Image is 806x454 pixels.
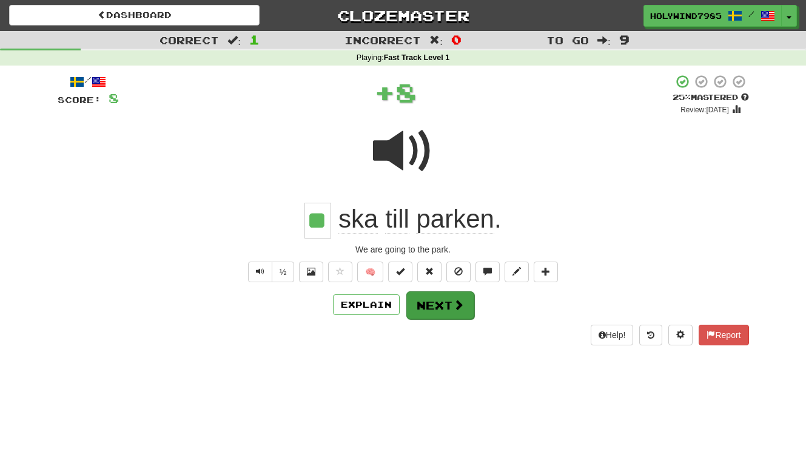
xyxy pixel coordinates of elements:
button: Set this sentence to 100% Mastered (alt+m) [388,262,412,282]
strong: Fast Track Level 1 [384,53,450,62]
span: parken [416,205,494,234]
span: HolyWind7985 [650,10,722,21]
span: 1 [249,32,260,47]
button: Explain [333,294,400,315]
div: Text-to-speech controls [246,262,295,282]
button: Play sentence audio (ctl+space) [248,262,272,282]
span: Incorrect [344,34,421,46]
button: Discuss sentence (alt+u) [475,262,500,282]
span: To go [546,34,589,46]
span: : [429,35,443,46]
a: Clozemaster [278,5,528,26]
span: . [331,205,501,234]
button: Favorite sentence (alt+f) [328,262,352,282]
span: till [385,205,409,234]
button: Next [406,291,474,319]
span: 0 [451,32,462,47]
span: + [374,74,395,110]
button: ½ [272,262,295,282]
button: Add to collection (alt+a) [534,262,558,282]
span: Correct [160,34,219,46]
button: Round history (alt+y) [639,325,662,345]
span: : [227,35,241,46]
span: 9 [619,32,630,47]
button: Reset to 0% Mastered (alt+r) [417,262,442,282]
span: : [597,35,611,46]
button: Help! [591,325,634,345]
span: Score: [58,95,101,105]
small: Review: [DATE] [680,106,729,114]
span: / [748,10,754,18]
button: Show image (alt+x) [299,262,323,282]
button: 🧠 [357,262,383,282]
button: Edit sentence (alt+d) [505,262,529,282]
a: Dashboard [9,5,260,25]
div: / [58,74,119,89]
span: 8 [109,90,119,106]
div: We are going to the park. [58,243,749,256]
a: HolyWind7985 / [643,5,782,27]
span: ska [338,205,378,234]
button: Ignore sentence (alt+i) [446,262,471,282]
span: 8 [395,77,417,107]
span: 25 % [673,92,691,102]
div: Mastered [673,92,749,103]
button: Report [699,325,748,345]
